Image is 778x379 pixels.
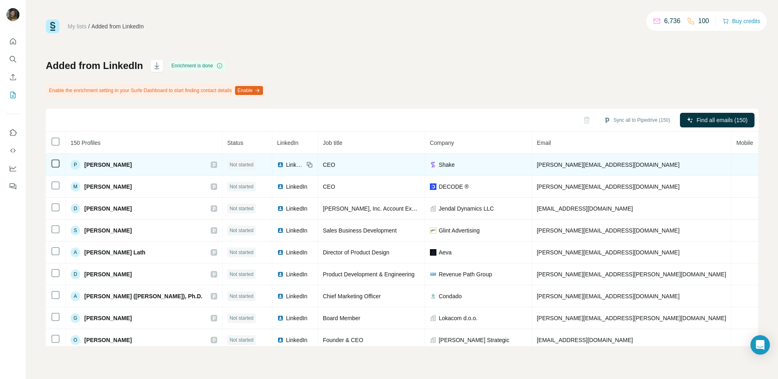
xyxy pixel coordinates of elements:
[169,61,225,71] div: Enrichment is done
[230,205,254,212] span: Not started
[323,293,381,299] span: Chief Marketing Officer
[439,292,462,300] span: Condado
[71,335,80,345] div: O
[88,22,90,30] li: /
[46,19,60,33] img: Surfe Logo
[235,86,263,95] button: Enable
[697,116,748,124] span: Find all emails (150)
[71,204,80,213] div: D
[230,271,254,278] span: Not started
[439,336,509,344] span: [PERSON_NAME] Strategic
[6,70,19,84] button: Enrich CSV
[84,248,145,256] span: [PERSON_NAME] Lath
[323,271,415,278] span: Product Development & Engineering
[439,183,469,191] span: DECODE ®
[537,205,633,212] span: [EMAIL_ADDRESS][DOMAIN_NAME]
[84,336,132,344] span: [PERSON_NAME]
[71,248,80,257] div: A
[71,291,80,301] div: A
[6,8,19,21] img: Avatar
[736,140,753,146] span: Mobile
[323,205,489,212] span: [PERSON_NAME], Inc. Account Executive - Engineered Solutions
[286,336,308,344] span: LinkedIn
[46,59,143,72] h1: Added from LinkedIn
[430,183,436,190] img: company-logo
[439,161,455,169] span: Shake
[537,249,680,256] span: [PERSON_NAME][EMAIL_ADDRESS][DOMAIN_NAME]
[680,113,754,127] button: Find all emails (150)
[286,314,308,322] span: LinkedIn
[286,248,308,256] span: LinkedIn
[6,88,19,102] button: My lists
[6,52,19,67] button: Search
[430,140,454,146] span: Company
[323,162,335,168] span: CEO
[227,140,244,146] span: Status
[277,162,284,168] img: LinkedIn logo
[439,205,494,213] span: Jendal Dynamics LLC
[84,161,132,169] span: [PERSON_NAME]
[537,183,680,190] span: [PERSON_NAME][EMAIL_ADDRESS][DOMAIN_NAME]
[277,140,299,146] span: LinkedIn
[71,182,80,192] div: M
[286,183,308,191] span: LinkedIn
[230,336,254,344] span: Not started
[537,227,680,234] span: [PERSON_NAME][EMAIL_ADDRESS][DOMAIN_NAME]
[277,315,284,321] img: LinkedIn logo
[537,140,551,146] span: Email
[71,226,80,235] div: S
[323,315,361,321] span: Board Member
[84,205,132,213] span: [PERSON_NAME]
[439,226,480,235] span: Glint Advertising
[68,23,87,30] a: My lists
[286,205,308,213] span: LinkedIn
[439,270,492,278] span: Revenue Path Group
[537,337,633,343] span: [EMAIL_ADDRESS][DOMAIN_NAME]
[84,183,132,191] span: [PERSON_NAME]
[84,292,203,300] span: [PERSON_NAME] ([PERSON_NAME]), Ph.D.
[277,293,284,299] img: LinkedIn logo
[277,337,284,343] img: LinkedIn logo
[6,34,19,49] button: Quick start
[286,161,304,169] span: LinkedIn
[6,179,19,194] button: Feedback
[598,114,676,126] button: Sync all to Pipedrive (150)
[84,226,132,235] span: [PERSON_NAME]
[439,314,478,322] span: Lokacom d.o.o.
[750,335,770,355] div: Open Intercom Messenger
[84,314,132,322] span: [PERSON_NAME]
[71,269,80,279] div: D
[71,140,100,146] span: 150 Profiles
[230,293,254,300] span: Not started
[277,205,284,212] img: LinkedIn logo
[46,84,265,97] div: Enable the enrichment setting in your Surfe Dashboard to start finding contact details
[430,293,436,299] img: company-logo
[323,249,389,256] span: Director of Product Design
[71,160,80,170] div: P
[286,292,308,300] span: LinkedIn
[286,226,308,235] span: LinkedIn
[430,162,436,168] img: company-logo
[430,271,436,278] img: company-logo
[664,16,680,26] p: 6,736
[323,337,363,343] span: Founder & CEO
[6,161,19,176] button: Dashboard
[430,249,436,256] img: company-logo
[323,140,342,146] span: Job title
[323,183,335,190] span: CEO
[84,270,132,278] span: [PERSON_NAME]
[323,227,397,234] span: Sales Business Development
[230,183,254,190] span: Not started
[277,183,284,190] img: LinkedIn logo
[430,227,436,234] img: company-logo
[722,15,760,27] button: Buy credits
[286,270,308,278] span: LinkedIn
[537,293,680,299] span: [PERSON_NAME][EMAIL_ADDRESS][DOMAIN_NAME]
[6,125,19,140] button: Use Surfe on LinkedIn
[537,315,727,321] span: [PERSON_NAME][EMAIL_ADDRESS][PERSON_NAME][DOMAIN_NAME]
[537,162,680,168] span: [PERSON_NAME][EMAIL_ADDRESS][DOMAIN_NAME]
[92,22,144,30] div: Added from LinkedIn
[230,314,254,322] span: Not started
[277,227,284,234] img: LinkedIn logo
[71,313,80,323] div: G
